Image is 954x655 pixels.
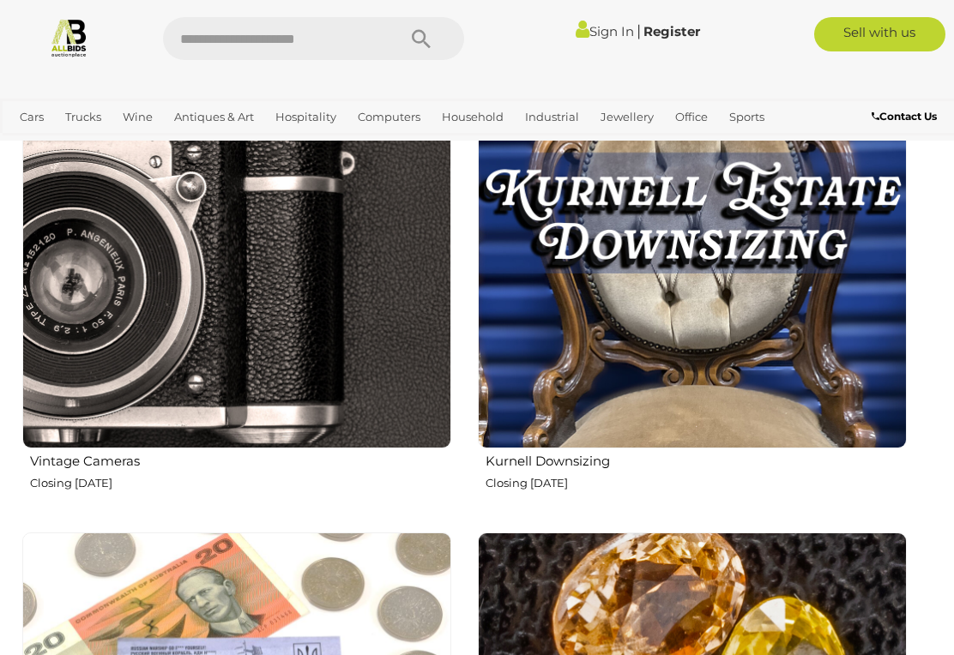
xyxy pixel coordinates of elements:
a: Industrial [518,103,586,131]
button: Search [378,17,464,60]
a: Sports [722,103,771,131]
h2: Kurnell Downsizing [486,450,907,469]
h2: Vintage Cameras [30,450,451,469]
img: Kurnell Downsizing [478,20,907,448]
a: Sell with us [814,17,945,51]
a: Cars [13,103,51,131]
a: Sign In [576,23,634,39]
a: Antiques & Art [167,103,261,131]
a: Vintage Cameras Closing [DATE] [21,19,451,519]
b: Contact Us [872,110,937,123]
a: Office [668,103,715,131]
img: Vintage Cameras [22,20,451,448]
a: [GEOGRAPHIC_DATA] [13,131,148,159]
a: Contact Us [872,107,941,126]
p: Closing [DATE] [30,473,451,493]
a: Jewellery [594,103,661,131]
a: Trucks [58,103,108,131]
img: Allbids.com.au [49,17,89,57]
span: | [637,21,641,40]
a: Wine [116,103,160,131]
a: Computers [351,103,427,131]
p: Closing [DATE] [486,473,907,493]
a: Register [643,23,700,39]
a: Kurnell Downsizing Closing [DATE] [477,19,907,519]
a: Household [435,103,510,131]
a: Hospitality [269,103,343,131]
